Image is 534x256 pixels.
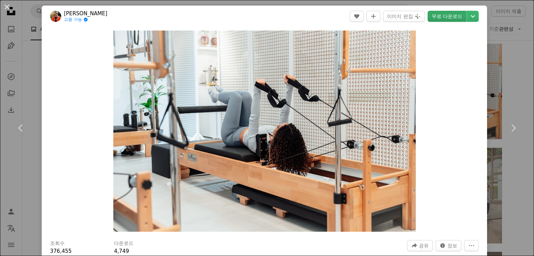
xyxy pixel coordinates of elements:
a: 다음 [492,95,534,161]
button: 더 많은 작업 [464,240,479,251]
button: 이 이미지 공유 [407,240,433,251]
button: 좋아요 [350,11,364,22]
img: 한 여성이 로잉 머신에서 운동을 하고 있다 [113,31,416,232]
span: 공유 [419,240,429,251]
img: Ahmet Kurt의 프로필로 이동 [50,11,61,22]
button: 다운로드 크기 선택 [467,11,479,22]
span: 4,749 [114,248,129,254]
button: 컬렉션에 추가 [366,11,380,22]
a: 고용 가능 [64,17,107,23]
a: [PERSON_NAME] [64,10,107,17]
h3: 조회수 [50,240,65,247]
button: 이 이미지 관련 통계 [436,240,461,251]
span: 376,455 [50,248,72,254]
button: 이미지 편집 [383,11,424,22]
a: 무료 다운로드 [428,11,467,22]
span: 정보 [447,240,457,251]
button: 이 이미지 확대 [113,31,416,232]
h3: 다운로드 [114,240,133,247]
